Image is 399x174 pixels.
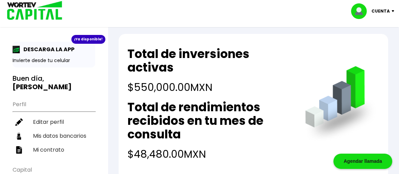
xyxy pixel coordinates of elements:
[13,74,95,91] h3: Buen día,
[13,46,20,53] img: app-icon
[13,129,95,143] a: Mis datos bancarios
[13,115,95,129] a: Editar perfil
[15,118,23,126] img: editar-icon.952d3147.svg
[127,80,292,95] h4: $550,000.00 MXN
[13,82,72,92] b: [PERSON_NAME]
[371,6,390,16] p: Cuenta
[71,35,105,44] div: ¡Ya disponible!
[390,10,399,12] img: icon-down
[127,47,292,74] h2: Total de inversiones activas
[13,97,95,157] ul: Perfil
[13,57,95,64] p: Invierte desde tu celular
[13,143,95,157] a: Mi contrato
[20,45,74,54] p: DESCARGA LA APP
[127,100,292,141] h2: Total de rendimientos recibidos en tu mes de consulta
[302,66,379,143] img: grafica.516fef24.png
[15,132,23,140] img: datos-icon.10cf9172.svg
[127,147,292,162] h4: $48,480.00 MXN
[15,146,23,154] img: contrato-icon.f2db500c.svg
[351,3,371,19] img: profile-image
[333,154,392,169] div: Agendar llamada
